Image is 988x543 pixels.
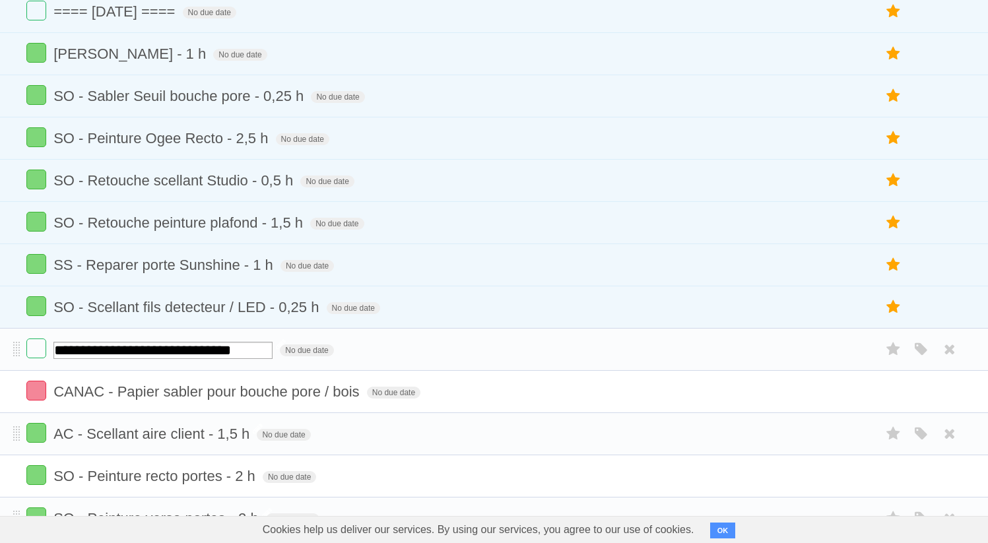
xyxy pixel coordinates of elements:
[881,507,906,529] label: Star task
[183,7,236,18] span: No due date
[881,212,906,234] label: Star task
[26,254,46,274] label: Done
[881,127,906,149] label: Star task
[53,88,307,104] span: SO - Sabler Seuil bouche pore - 0,25 h
[257,429,310,441] span: No due date
[26,212,46,232] label: Done
[300,176,354,187] span: No due date
[881,296,906,318] label: Star task
[53,426,253,442] span: AC - Scellant aire client - 1,5 h
[881,85,906,107] label: Star task
[327,302,380,314] span: No due date
[26,507,46,527] label: Done
[53,510,262,527] span: SO - Peinture verso portes - 2 h
[881,1,906,22] label: Star task
[263,471,316,483] span: No due date
[26,423,46,443] label: Done
[881,338,906,360] label: Star task
[53,130,271,146] span: SO - Peinture Ogee Recto - 2,5 h
[881,423,906,445] label: Star task
[249,517,708,543] span: Cookies help us deliver our services. By using our services, you agree to our use of cookies.
[710,523,736,538] button: OK
[367,387,420,399] span: No due date
[310,218,364,230] span: No due date
[53,299,322,315] span: SO - Scellant fils detecteur / LED - 0,25 h
[26,85,46,105] label: Done
[26,338,46,358] label: Done
[280,260,334,272] span: No due date
[53,383,362,400] span: CANAC - Papier sabler pour bouche pore / bois
[311,91,364,103] span: No due date
[26,296,46,316] label: Done
[213,49,267,61] span: No due date
[26,127,46,147] label: Done
[26,43,46,63] label: Done
[53,468,259,484] span: SO - Peinture recto portes - 2 h
[53,3,178,20] span: ==== [DATE] ====
[26,1,46,20] label: Done
[881,43,906,65] label: Star task
[26,465,46,485] label: Done
[280,344,333,356] span: No due date
[276,133,329,145] span: No due date
[266,513,319,525] span: No due date
[53,46,209,62] span: [PERSON_NAME] - 1 h
[26,170,46,189] label: Done
[53,257,277,273] span: SS - Reparer porte Sunshine - 1 h
[53,214,306,231] span: SO - Retouche peinture plafond - 1,5 h
[881,254,906,276] label: Star task
[26,381,46,400] label: Done
[881,170,906,191] label: Star task
[53,172,296,189] span: SO - Retouche scellant Studio - 0,5 h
